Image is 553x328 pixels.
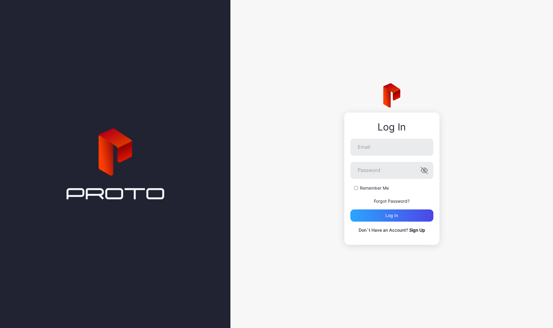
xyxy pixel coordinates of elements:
input: Email [350,139,433,156]
p: Don`t Have an Account? [350,226,433,234]
input: Password [350,162,433,179]
label: Remember Me [360,185,389,191]
a: Forgot Password? [374,198,410,204]
button: Password [421,167,428,174]
div: Log In [350,122,433,133]
button: Log in [350,209,433,222]
div: Log in [385,213,398,218]
a: Sign Up [409,227,425,233]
